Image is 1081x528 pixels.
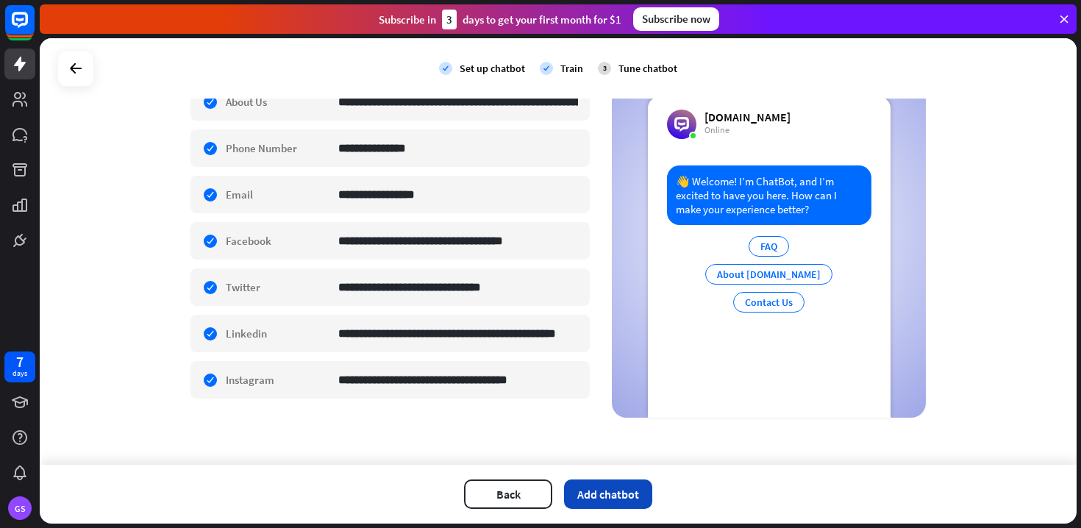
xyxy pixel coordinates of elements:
div: Contact Us [733,292,804,313]
div: 👋 Welcome! I’m ChatBot, and I’m excited to have you here. How can I make your experience better? [667,165,871,225]
div: Tune chatbot [618,62,677,75]
div: 3 [598,62,611,75]
div: 7 [16,355,24,368]
div: [DOMAIN_NAME] [704,110,791,124]
i: check [540,62,553,75]
div: Train [560,62,583,75]
div: 3 [442,10,457,29]
button: Back [464,479,552,509]
div: About [DOMAIN_NAME] [705,264,832,285]
a: 7 days [4,352,35,382]
i: check [439,62,452,75]
div: Subscribe now [633,7,719,31]
div: GS [8,496,32,520]
div: Subscribe in days to get your first month for $1 [379,10,621,29]
div: FAQ [749,236,789,257]
button: Add chatbot [564,479,652,509]
div: Set up chatbot [460,62,525,75]
button: Open LiveChat chat widget [12,6,56,50]
div: Online [704,124,791,136]
div: days [13,368,27,379]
